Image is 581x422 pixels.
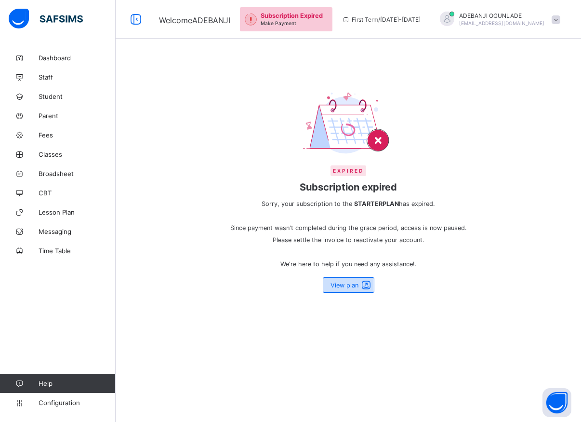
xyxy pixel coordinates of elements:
[330,282,358,289] span: View plan
[303,92,394,156] img: expired-calendar.b2ede95de4b0fc63d738ed6e38433d8b.svg
[330,165,366,176] span: Expired
[245,14,257,26] img: outstanding-1.146d663e52f09953f639664a84e30106.svg
[39,189,116,197] span: CBT
[39,150,116,158] span: Classes
[39,73,116,81] span: Staff
[39,247,116,255] span: Time Table
[159,15,230,25] span: Welcome ADEBANJI
[225,198,471,270] span: Sorry, your subscription to the has expired. Since payment wasn't completed during the grace peri...
[459,20,544,26] span: [EMAIL_ADDRESS][DOMAIN_NAME]
[9,9,83,29] img: safsims
[261,20,296,26] span: Make Payment
[39,54,116,62] span: Dashboard
[261,12,323,19] span: Subscription Expired
[39,112,116,120] span: Parent
[39,131,116,139] span: Fees
[342,16,421,23] span: session/term information
[39,208,116,216] span: Lesson Plan
[354,200,399,207] b: STARTER PLAN
[39,399,115,407] span: Configuration
[225,181,471,193] span: Subscription expired
[430,12,565,27] div: ADEBANJIOGUNLADE
[39,170,116,177] span: Broadsheet
[39,380,115,387] span: Help
[39,93,116,100] span: Student
[542,388,571,417] button: Open asap
[39,228,116,235] span: Messaging
[459,12,544,19] span: ADEBANJI OGUNLADE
